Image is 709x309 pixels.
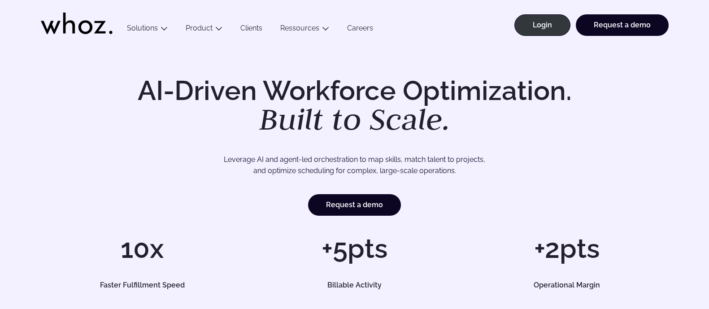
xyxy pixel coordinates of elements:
button: Ressources [271,24,338,36]
h1: 10x [41,235,244,262]
h1: +5pts [253,235,456,262]
button: Product [177,24,231,36]
a: Request a demo [576,14,669,36]
h1: +2pts [465,235,668,262]
a: Clients [231,24,271,36]
h1: AI-Driven Workforce Optimization. [125,77,584,135]
p: Leverage AI and agent-led orchestration to map skills, match talent to projects, and optimize sch... [72,154,637,177]
iframe: Chatbot [650,250,696,296]
em: Built to Scale. [259,99,450,139]
button: Solutions [118,24,177,36]
a: Product [186,24,213,32]
h5: Faster Fulfillment Speed [51,282,234,289]
h5: Billable Activity [263,282,446,289]
a: Ressources [280,24,319,32]
a: Careers [338,24,382,36]
a: Login [514,14,570,36]
h5: Operational Margin [475,282,658,289]
a: Request a demo [308,194,401,216]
